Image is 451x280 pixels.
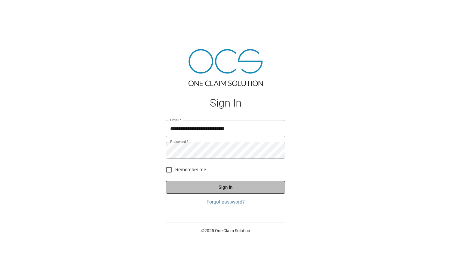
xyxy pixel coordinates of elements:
[166,181,285,194] button: Sign In
[170,117,182,123] label: Email
[166,198,285,206] a: Forgot password?
[166,97,285,109] h1: Sign In
[166,228,285,234] p: © 2025 One Claim Solution
[170,139,188,144] label: Password
[175,166,206,173] span: Remember me
[189,49,263,86] img: ocs-logo-tra.png
[7,4,31,16] img: ocs-logo-white-transparent.png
